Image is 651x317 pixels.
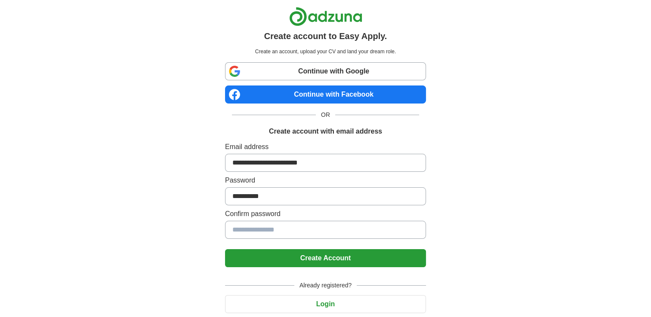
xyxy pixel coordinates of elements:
span: OR [316,110,335,119]
a: Login [225,300,426,308]
a: Continue with Facebook [225,85,426,104]
label: Password [225,175,426,186]
h1: Create account with email address [269,126,382,137]
a: Continue with Google [225,62,426,80]
p: Create an account, upload your CV and land your dream role. [227,48,424,55]
h1: Create account to Easy Apply. [264,30,387,43]
label: Email address [225,142,426,152]
button: Create Account [225,249,426,267]
label: Confirm password [225,209,426,219]
span: Already registered? [294,281,357,290]
button: Login [225,295,426,313]
img: Adzuna logo [289,7,362,26]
